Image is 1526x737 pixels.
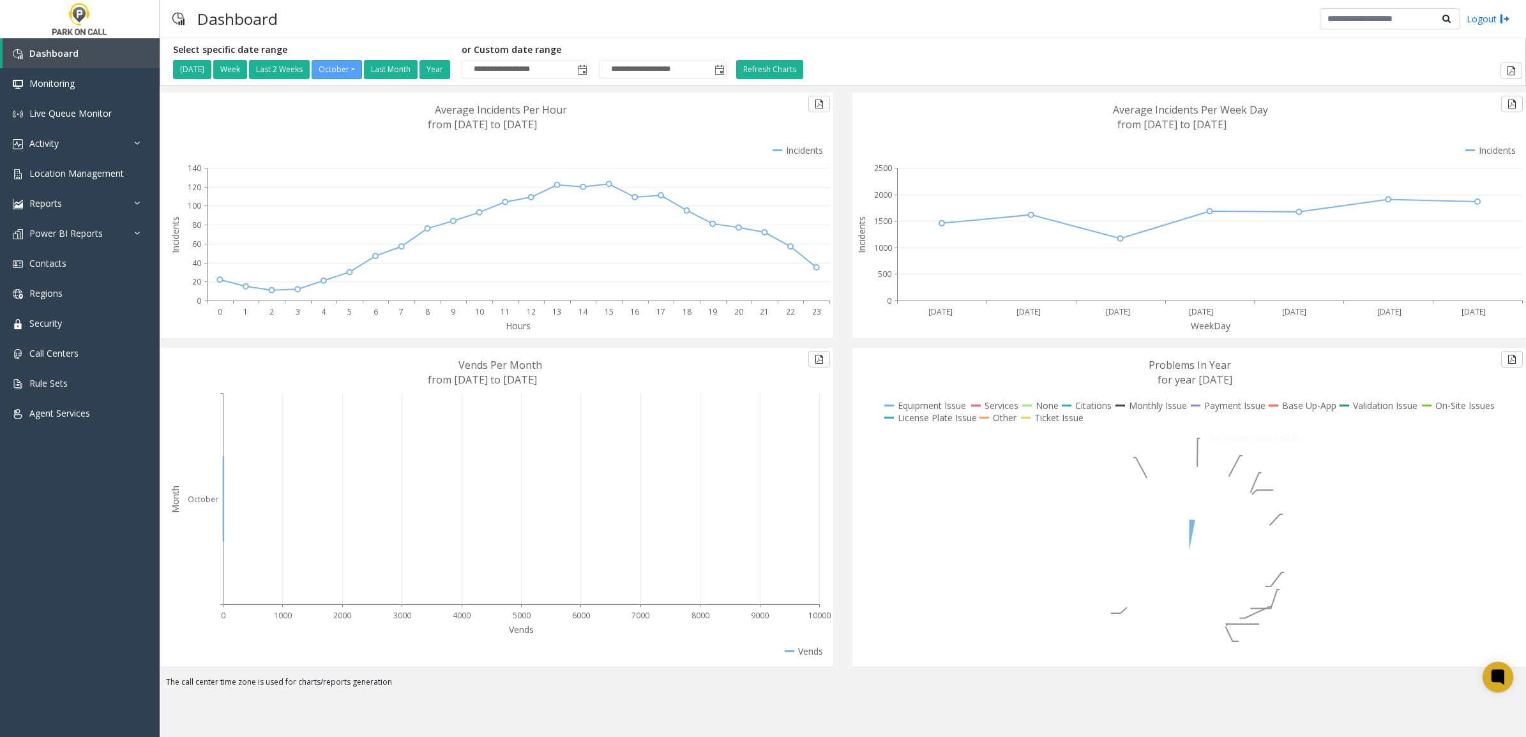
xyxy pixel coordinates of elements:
button: Export to pdf [1501,96,1523,112]
span: Security [29,317,62,329]
button: Last Month [364,60,418,79]
span: Dashboard [29,47,79,59]
span: Power BI Reports [29,227,103,239]
button: Export to pdf [1500,63,1522,79]
text: 100 [188,200,201,211]
text: from [DATE] to [DATE] [1117,117,1227,131]
text: [DATE] [1377,306,1401,317]
button: October [312,60,362,79]
text: 2 [269,306,274,317]
text: [DATE] [1189,306,1213,317]
text: Month [169,486,181,513]
img: 'icon' [13,379,23,389]
text: 1000 [874,242,892,253]
span: Contacts [29,257,66,269]
text: 8 [425,306,430,317]
text: 140 [188,163,201,174]
img: 'icon' [13,139,23,149]
text: 3000 [393,610,411,621]
img: pageIcon [172,3,185,34]
text: Hours [506,320,531,332]
text: 19 [708,306,717,317]
text: 16 [630,306,639,317]
span: Activity [29,137,59,149]
button: Last 2 Weeks [249,60,310,79]
text: 7000 [631,610,649,621]
img: 'icon' [13,349,23,359]
text: 8000 [691,610,709,621]
text: 2000 [874,190,892,200]
span: Rule Sets [29,377,68,389]
text: Incidents [856,216,868,253]
text: 20 [734,306,743,317]
button: [DATE] [173,60,211,79]
h5: or Custom date range [462,45,727,56]
text: 15 [605,306,614,317]
span: Location Management [29,167,124,179]
text: Average Incidents Per Week Day [1113,103,1268,117]
text: 17 [656,306,665,317]
text: 9 [451,306,455,317]
text: Average Incidents Per Hour [435,103,567,117]
text: 0 [887,295,891,306]
img: 'icon' [13,49,23,59]
img: 'icon' [13,259,23,269]
text: 10000 [808,610,831,621]
text: 1000 [274,610,292,621]
text: 22 [786,306,795,317]
text: from [DATE] to [DATE] [428,373,537,387]
text: [DATE] [1016,306,1041,317]
span: Toggle popup [575,61,589,78]
img: 'icon' [13,229,23,239]
text: 4 [321,306,326,317]
text: Problems In Year [1149,358,1231,372]
img: 'icon' [13,169,23,179]
text: WeekDay [1191,320,1231,332]
span: Reports [29,197,62,209]
text: Vends Per Month [458,358,542,372]
div: The call center time zone is used for charts/reports generation [160,676,1526,694]
text: 20 [192,276,201,287]
text: 6000 [572,610,590,621]
text: 500 [878,269,891,279]
span: Agent Services [29,407,90,419]
button: Export to pdf [808,96,830,112]
span: Monitoring [29,77,75,89]
text: 21 [760,306,769,317]
text: 0 [221,610,225,621]
text: 1500 [874,216,892,227]
text: 11 [501,306,510,317]
img: logout [1500,12,1510,26]
text: [DATE] [1106,306,1130,317]
text: 9000 [751,610,769,621]
text: 80 [192,220,201,230]
text: Incidents [169,216,181,253]
a: Logout [1467,12,1510,26]
text: 60 [192,239,201,249]
text: 18 [683,306,691,317]
span: Live Queue Monitor [29,107,112,119]
img: 'icon' [13,79,23,89]
a: Dashboard [3,38,160,68]
img: 'icon' [13,289,23,299]
text: 7 [399,306,404,317]
text: 2500 [874,163,892,174]
button: Week [213,60,247,79]
text: Vends [509,623,534,636]
text: October [188,494,218,505]
text: 2000 [333,610,351,621]
span: Call Centers [29,347,79,359]
text: 10 [475,306,484,317]
span: Toggle popup [712,61,726,78]
text: 5 [347,306,352,317]
text: [DATE] [1282,306,1306,317]
text: Equipment Issue: 3.04 % [1210,433,1299,444]
text: from [DATE] to [DATE] [428,117,537,131]
text: for year [DATE] [1158,373,1232,387]
button: Export to pdf [1501,351,1523,368]
text: 120 [188,182,201,193]
img: 'icon' [13,109,23,119]
text: 1 [243,306,248,317]
text: 14 [578,306,588,317]
button: Year [419,60,450,79]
